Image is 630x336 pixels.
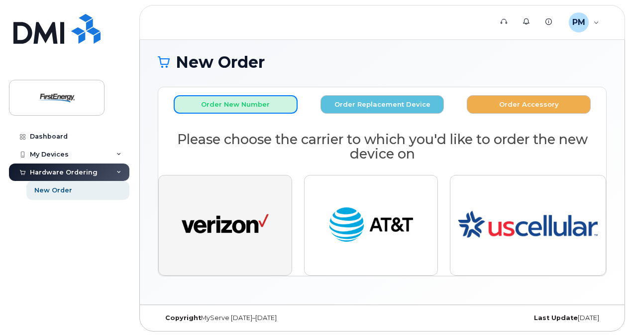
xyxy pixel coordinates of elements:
[165,314,201,322] strong: Copyright
[158,314,308,322] div: MyServe [DATE]–[DATE]
[320,95,444,114] button: Order Replacement Device
[174,95,298,114] button: Order New Number
[458,183,598,267] img: us-53c3169632288c49726f5d6ca51166ebf3163dd413c8a1bd00aedf0ff3a7123e.png
[457,314,607,322] div: [DATE]
[534,314,578,322] strong: Last Update
[467,95,591,114] button: Order Accessory
[158,132,606,162] h2: Please choose the carrier to which you'd like to order the new device on
[158,53,607,71] h1: New Order
[587,293,623,329] iframe: Messenger Launcher
[327,203,415,248] img: at_t-fb3d24644a45acc70fc72cc47ce214d34099dfd970ee3ae2334e4251f9d920fd.png
[182,203,269,248] img: verizon-ab2890fd1dd4a6c9cf5f392cd2db4626a3dae38ee8226e09bcb5c993c4c79f81.png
